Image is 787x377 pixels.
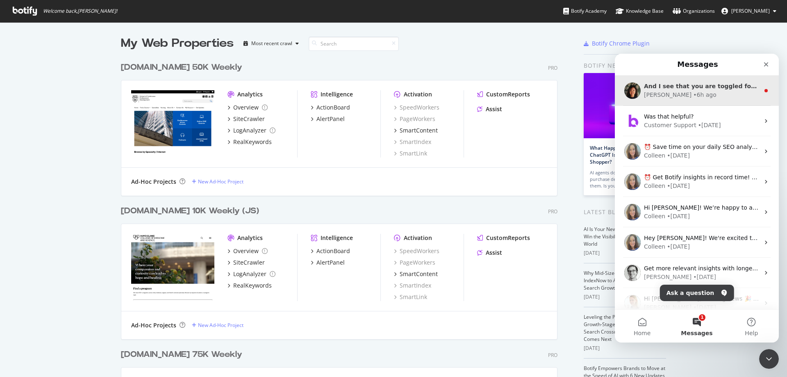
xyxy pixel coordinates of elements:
[121,62,242,73] div: [DOMAIN_NAME] 50K Weekly
[394,103,439,112] a: SpeedWorkers
[316,103,350,112] div: ActionBoard
[29,249,77,258] div: [PERSON_NAME]
[192,322,243,329] a: New Ad-Hoc Project
[584,249,666,257] div: [DATE]
[394,281,431,290] div: SmartIndex
[237,234,263,242] div: Analytics
[477,249,502,257] a: Assist
[78,219,101,228] div: • [DATE]
[394,258,435,267] a: PageWorkers
[486,234,530,242] div: CustomReports
[198,178,243,185] div: New Ad-Hoc Project
[240,37,302,50] button: Most recent crawl
[9,150,26,167] img: Profile image for Colleen
[29,158,50,167] div: Colleen
[29,98,50,106] div: Colleen
[477,105,502,113] a: Assist
[43,8,117,14] span: Welcome back, [PERSON_NAME] !
[233,103,259,112] div: Overview
[548,352,557,359] div: Pro
[590,169,660,189] div: AI agents don’t just influence purchase decisions — they make them. Is your brand ready?
[29,211,424,218] span: Get more relevant insights with longer log report periods! See up to 18 months of data in one rep...
[592,39,650,48] div: Botify Chrome Plugin
[29,120,366,127] span: ⏰ Get Botify insights in record time! Botify users are raving about the time saved with our AI as...
[83,67,106,76] div: • [DATE]
[227,258,265,267] a: SiteCrawler
[52,128,75,137] div: • [DATE]
[52,158,75,167] div: • [DATE]
[121,205,262,217] a: [DOMAIN_NAME] 10K Weekly (JS)
[394,293,427,301] a: SmartLink
[109,256,164,289] button: Help
[584,208,666,217] div: Latest Blog Posts
[486,249,502,257] div: Assist
[394,126,438,135] a: SmartContent
[584,313,662,343] a: Leveling the Playing Field: Why Growth-Stage Companies Are at a Search Crossroads, and What Comes...
[316,258,345,267] div: AlertPanel
[29,59,79,66] span: Was that helpful?
[233,138,272,146] div: RealKeywords
[52,98,75,106] div: • [DATE]
[233,126,266,135] div: LogAnalyzer
[9,181,26,197] img: Profile image for Colleen
[233,115,265,123] div: SiteCrawler
[584,293,666,301] div: [DATE]
[29,37,77,46] div: [PERSON_NAME]
[731,7,770,14] span: Joanne Brickles
[404,234,432,242] div: Activation
[121,35,234,52] div: My Web Properties
[321,90,353,98] div: Intelligence
[237,90,263,98] div: Analytics
[227,281,272,290] a: RealKeywords
[192,178,243,185] a: New Ad-Hoc Project
[584,61,666,70] div: Botify news
[130,276,143,282] span: Help
[227,126,275,135] a: LogAnalyzer
[227,138,272,146] a: RealKeywords
[584,39,650,48] a: Botify Chrome Plugin
[9,211,26,227] img: Profile image for Matthieu
[477,90,530,98] a: CustomReports
[78,249,101,258] div: • [DATE]
[29,128,50,137] div: Colleen
[394,149,427,158] a: SmartLink
[404,90,432,98] div: Activation
[227,103,268,112] a: Overview
[394,270,438,278] a: SmartContent
[584,345,666,352] div: [DATE]
[233,281,272,290] div: RealKeywords
[52,189,75,197] div: • [DATE]
[9,89,26,106] img: Profile image for Colleen
[55,256,109,289] button: Messages
[131,178,176,186] div: Ad-Hoc Projects
[227,247,268,255] a: Overview
[29,29,500,36] span: And I see that you are toggled for all AlertPanel emails, so you should be able to receive them. ...
[233,247,259,255] div: Overview
[131,321,176,329] div: Ad-Hoc Projects
[121,349,246,361] a: [DOMAIN_NAME] 75K Weekly
[19,276,36,282] span: Home
[548,208,557,215] div: Pro
[394,138,431,146] a: SmartIndex
[673,7,715,15] div: Organizations
[131,90,214,157] img: ce.mayo.edu
[29,189,50,197] div: Colleen
[590,144,647,165] a: What Happens When ChatGPT Is Your Holiday Shopper?
[251,41,292,46] div: Most recent crawl
[394,115,435,123] a: PageWorkers
[311,247,350,255] a: ActionBoard
[66,276,98,282] span: Messages
[486,105,502,113] div: Assist
[29,219,77,228] div: [PERSON_NAME]
[121,205,259,217] div: [DOMAIN_NAME] 10K Weekly (JS)
[29,67,82,76] div: Customer Support
[759,349,779,369] iframe: Intercom live chat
